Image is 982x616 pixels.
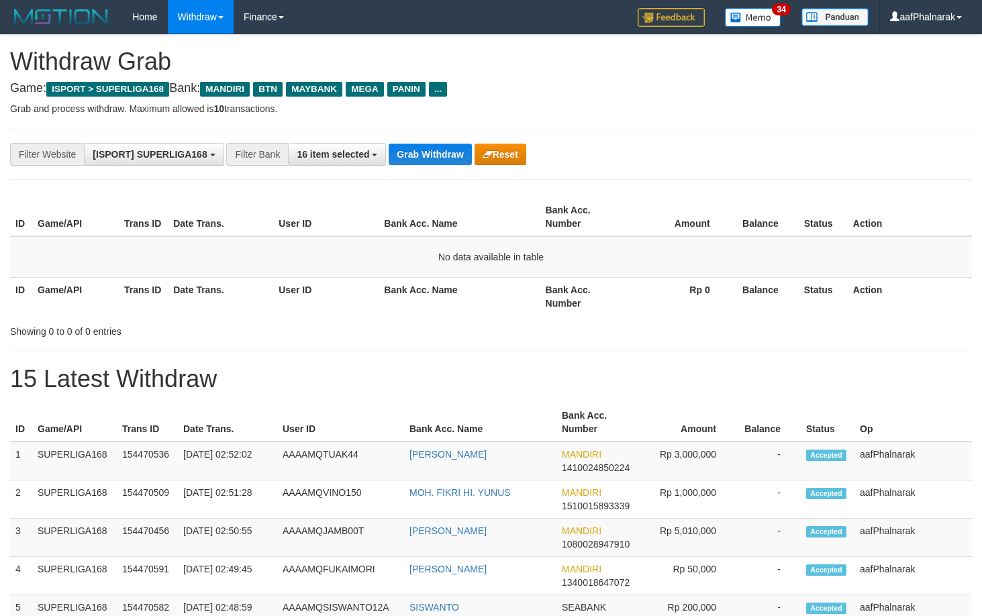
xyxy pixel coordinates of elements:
[562,501,630,511] span: Copy 1510015893339 to clipboard
[277,480,404,519] td: AAAAMQVINO150
[10,403,32,442] th: ID
[10,277,32,315] th: ID
[639,403,736,442] th: Amount
[429,82,447,97] span: ...
[639,442,736,480] td: Rp 3,000,000
[404,403,556,442] th: Bank Acc. Name
[806,450,846,461] span: Accepted
[32,403,117,442] th: Game/API
[772,3,790,15] span: 34
[10,102,972,115] p: Grab and process withdraw. Maximum allowed is transactions.
[562,487,601,498] span: MANDIRI
[178,480,277,519] td: [DATE] 02:51:28
[10,319,399,338] div: Showing 0 to 0 of 0 entries
[379,198,540,236] th: Bank Acc. Name
[10,198,32,236] th: ID
[32,277,119,315] th: Game/API
[32,519,117,557] td: SUPERLIGA168
[562,577,630,588] span: Copy 1340018647072 to clipboard
[32,557,117,595] td: SUPERLIGA168
[799,198,848,236] th: Status
[409,602,459,613] a: SISWANTO
[277,403,404,442] th: User ID
[806,488,846,499] span: Accepted
[10,442,32,480] td: 1
[736,480,801,519] td: -
[639,519,736,557] td: Rp 5,010,000
[799,277,848,315] th: Status
[806,564,846,576] span: Accepted
[627,198,730,236] th: Amount
[178,519,277,557] td: [DATE] 02:50:55
[409,487,511,498] a: MOH. FIKRI HI. YUNUS
[119,198,168,236] th: Trans ID
[806,603,846,614] span: Accepted
[10,557,32,595] td: 4
[562,602,606,613] span: SEABANK
[627,277,730,315] th: Rp 0
[409,525,487,536] a: [PERSON_NAME]
[556,403,639,442] th: Bank Acc. Number
[346,82,384,97] span: MEGA
[801,403,854,442] th: Status
[389,144,471,165] button: Grab Withdraw
[117,480,178,519] td: 154470509
[119,277,168,315] th: Trans ID
[854,557,972,595] td: aafPhalnarak
[277,557,404,595] td: AAAAMQFUKAIMORI
[286,82,342,97] span: MAYBANK
[730,277,799,315] th: Balance
[10,82,972,95] h4: Game: Bank:
[540,277,627,315] th: Bank Acc. Number
[10,519,32,557] td: 3
[32,442,117,480] td: SUPERLIGA168
[213,103,224,114] strong: 10
[178,557,277,595] td: [DATE] 02:49:45
[10,366,972,393] h1: 15 Latest Withdraw
[273,277,379,315] th: User ID
[84,143,224,166] button: [ISPORT] SUPERLIGA168
[178,442,277,480] td: [DATE] 02:52:02
[848,277,972,315] th: Action
[639,480,736,519] td: Rp 1,000,000
[253,82,283,97] span: BTN
[46,82,169,97] span: ISPORT > SUPERLIGA168
[32,480,117,519] td: SUPERLIGA168
[168,277,273,315] th: Date Trans.
[226,143,288,166] div: Filter Bank
[178,403,277,442] th: Date Trans.
[387,82,426,97] span: PANIN
[854,480,972,519] td: aafPhalnarak
[10,48,972,75] h1: Withdraw Grab
[801,8,869,26] img: panduan.png
[730,198,799,236] th: Balance
[736,442,801,480] td: -
[10,480,32,519] td: 2
[562,462,630,473] span: Copy 1410024850224 to clipboard
[10,143,84,166] div: Filter Website
[379,277,540,315] th: Bank Acc. Name
[32,198,119,236] th: Game/API
[168,198,273,236] th: Date Trans.
[562,539,630,550] span: Copy 1080028947910 to clipboard
[475,144,526,165] button: Reset
[10,236,972,278] td: No data available in table
[540,198,627,236] th: Bank Acc. Number
[736,519,801,557] td: -
[288,143,386,166] button: 16 item selected
[639,557,736,595] td: Rp 50,000
[854,519,972,557] td: aafPhalnarak
[93,149,207,160] span: [ISPORT] SUPERLIGA168
[117,403,178,442] th: Trans ID
[277,442,404,480] td: AAAAMQTUAK44
[10,7,112,27] img: MOTION_logo.png
[725,8,781,27] img: Button%20Memo.svg
[854,403,972,442] th: Op
[806,526,846,537] span: Accepted
[409,564,487,574] a: [PERSON_NAME]
[854,442,972,480] td: aafPhalnarak
[562,449,601,460] span: MANDIRI
[277,519,404,557] td: AAAAMQJAMB00T
[562,564,601,574] span: MANDIRI
[273,198,379,236] th: User ID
